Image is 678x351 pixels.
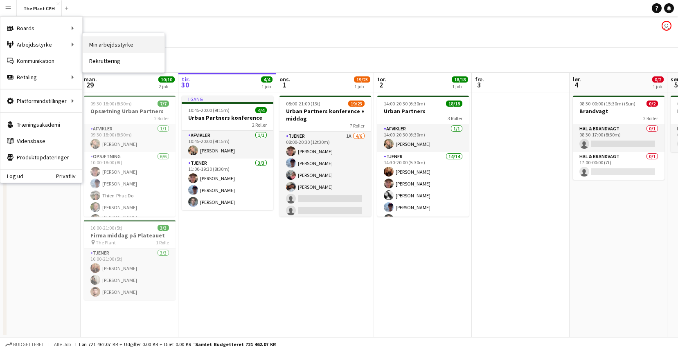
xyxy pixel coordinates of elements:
[0,20,82,36] div: Boards
[84,220,176,300] app-job-card: 16:00-21:00 (5t)3/3Firma middag på Plateauet The Plant1 RolleTjener3/316:00-21:00 (5t)[PERSON_NAM...
[452,76,468,83] span: 18/18
[350,123,365,129] span: 7 Roller
[573,76,581,83] span: lør.
[182,114,273,121] h3: Urban Partners konference
[384,101,425,107] span: 14:00-20:30 (6t30m)
[154,115,169,121] span: 2 Roller
[159,83,174,89] div: 2 job
[182,131,273,159] app-card-role: Afvikler1/110:45-20:00 (9t15m)[PERSON_NAME]
[579,101,635,107] span: 08:30-00:00 (15t30m) (Sun)
[377,124,469,152] app-card-role: Afvikler1/114:00-20:30 (6t30m)[PERSON_NAME]
[377,152,469,336] app-card-role: Tjener14/1414:30-20:00 (5t30m)[PERSON_NAME][PERSON_NAME][PERSON_NAME][PERSON_NAME][PERSON_NAME]
[278,80,291,89] span: 1
[252,122,267,128] span: 2 Roller
[0,93,82,109] div: Platformindstillinger
[84,232,176,239] h3: Firma middag på Plateauet
[354,76,370,83] span: 19/23
[56,173,82,179] a: Privatliv
[90,101,132,107] span: 09:30-18:00 (8t30m)
[84,152,176,241] app-card-role: Opsætning6/610:00-18:00 (8t)[PERSON_NAME][PERSON_NAME]Thien-Phuc Do[PERSON_NAME][PERSON_NAME] [PE...
[652,76,664,83] span: 0/2
[84,248,176,300] app-card-role: Tjener3/316:00-21:00 (5t)[PERSON_NAME][PERSON_NAME][PERSON_NAME]
[84,96,176,217] app-job-card: 09:30-18:00 (8t30m)7/7Opsætning Urban Partners2 RollerAfvikler1/109:30-18:00 (8t30m)[PERSON_NAME]...
[83,53,164,69] a: Rekruttering
[188,107,230,113] span: 10:45-20:00 (9t15m)
[90,225,122,231] span: 16:00-21:00 (5t)
[182,96,273,102] div: I gang
[182,96,273,210] app-job-card: I gang10:45-20:00 (9t15m)4/4Urban Partners konference2 RollerAfvikler1/110:45-20:00 (9t15m)[PERSO...
[158,225,169,231] span: 3/3
[96,239,116,246] span: The Plant
[643,115,658,121] span: 2 Roller
[13,342,44,347] span: Budgetteret
[0,36,82,53] div: Arbejdsstyrke
[180,80,190,89] span: 30
[261,76,273,83] span: 4/4
[348,101,365,107] span: 19/23
[84,107,176,115] h3: Opsætning Urban Partners
[0,69,82,85] div: Betaling
[446,101,462,107] span: 18/18
[52,341,72,347] span: Alle job
[255,107,267,113] span: 4/4
[653,83,663,89] div: 1 job
[83,36,164,53] a: Min arbejdsstyrke
[0,133,82,149] a: Vidensbase
[0,53,82,69] a: Kommunikation
[377,76,386,83] span: tor.
[279,132,371,219] app-card-role: Tjener1A4/608:00-20:30 (12t30m)[PERSON_NAME][PERSON_NAME][PERSON_NAME][PERSON_NAME]
[354,83,370,89] div: 1 job
[79,341,276,347] div: Løn 721 462.07 KR + Udgifter 0.00 KR + Diæt 0.00 KR =
[158,101,169,107] span: 7/7
[0,149,82,165] a: Produktopdateringer
[448,115,462,121] span: 3 Roller
[0,173,23,179] a: Log ud
[572,80,581,89] span: 4
[83,80,97,89] span: 29
[377,96,469,217] app-job-card: 14:00-20:30 (6t30m)18/18Urban Partners3 RollerAfvikler1/114:00-20:30 (6t30m)[PERSON_NAME]Tjener14...
[0,116,82,133] a: Træningsakademi
[474,80,484,89] span: 3
[195,341,276,347] span: Samlet budgetteret 721 462.07 KR
[279,107,371,122] h3: Urban Partners konference + middag
[84,124,176,152] app-card-role: Afvikler1/109:30-18:00 (8t30m)[PERSON_NAME]
[261,83,272,89] div: 1 job
[573,96,664,180] app-job-card: 08:30-00:00 (15t30m) (Sun)0/2Brandvagt2 RollerHal & brandvagt0/108:30-17:00 (8t30m) Hal & brandva...
[279,96,371,217] app-job-card: 08:00-21:00 (13t)19/23Urban Partners konference + middag7 RollerTjener1A4/608:00-20:30 (12t30m)[P...
[286,101,320,107] span: 08:00-21:00 (13t)
[182,76,190,83] span: tir.
[452,83,468,89] div: 1 job
[662,21,671,31] app-user-avatar: Magnus Pedersen
[573,107,664,115] h3: Brandvagt
[376,80,386,89] span: 2
[4,340,45,349] button: Budgetteret
[84,76,97,83] span: man.
[646,101,658,107] span: 0/2
[475,76,484,83] span: fre.
[156,239,169,246] span: 1 Rolle
[377,107,469,115] h3: Urban Partners
[17,0,62,16] button: The Plant CPH
[182,159,273,210] app-card-role: Tjener3/311:00-19:30 (8t30m)[PERSON_NAME][PERSON_NAME][PERSON_NAME]
[573,124,664,152] app-card-role: Hal & brandvagt0/108:30-17:00 (8t30m)
[573,152,664,180] app-card-role: Hal & brandvagt0/117:00-00:00 (7t)
[279,76,291,83] span: ons.
[158,76,175,83] span: 10/10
